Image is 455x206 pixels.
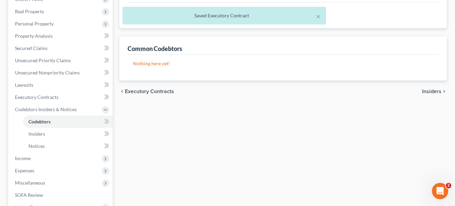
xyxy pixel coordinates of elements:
[441,89,447,94] i: chevron_right
[10,67,113,79] a: Unsecured Nonpriority Claims
[10,42,113,54] a: Secured Claims
[23,116,113,128] a: Codebtors
[432,183,448,199] iframe: Intercom live chat
[15,168,34,173] span: Expenses
[422,89,441,94] span: Insiders
[15,45,48,51] span: Secured Claims
[23,140,113,152] a: Notices
[15,57,71,63] span: Unsecured Priority Claims
[15,192,43,198] span: SOFA Review
[316,12,321,20] button: ×
[119,89,125,94] i: chevron_left
[128,45,182,53] div: Common Codebtors
[15,155,31,161] span: Income
[128,12,321,19] div: Saved Executory Contract
[125,89,174,94] span: Executory Contracts
[29,119,51,124] span: Codebtors
[15,70,80,75] span: Unsecured Nonpriority Claims
[422,89,447,94] button: Insiders chevron_right
[10,91,113,103] a: Executory Contracts
[15,106,77,112] span: Codebtors Insiders & Notices
[15,180,45,186] span: Miscellaneous
[15,33,53,39] span: Property Analysis
[29,143,45,149] span: Notices
[119,89,174,94] button: chevron_left Executory Contracts
[15,94,58,100] span: Executory Contracts
[10,30,113,42] a: Property Analysis
[10,54,113,67] a: Unsecured Priority Claims
[10,189,113,201] a: SOFA Review
[10,79,113,91] a: Lawsuits
[29,131,45,137] span: Insiders
[133,60,433,67] p: Nothing here yet!
[446,183,451,188] span: 2
[23,128,113,140] a: Insiders
[15,82,33,88] span: Lawsuits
